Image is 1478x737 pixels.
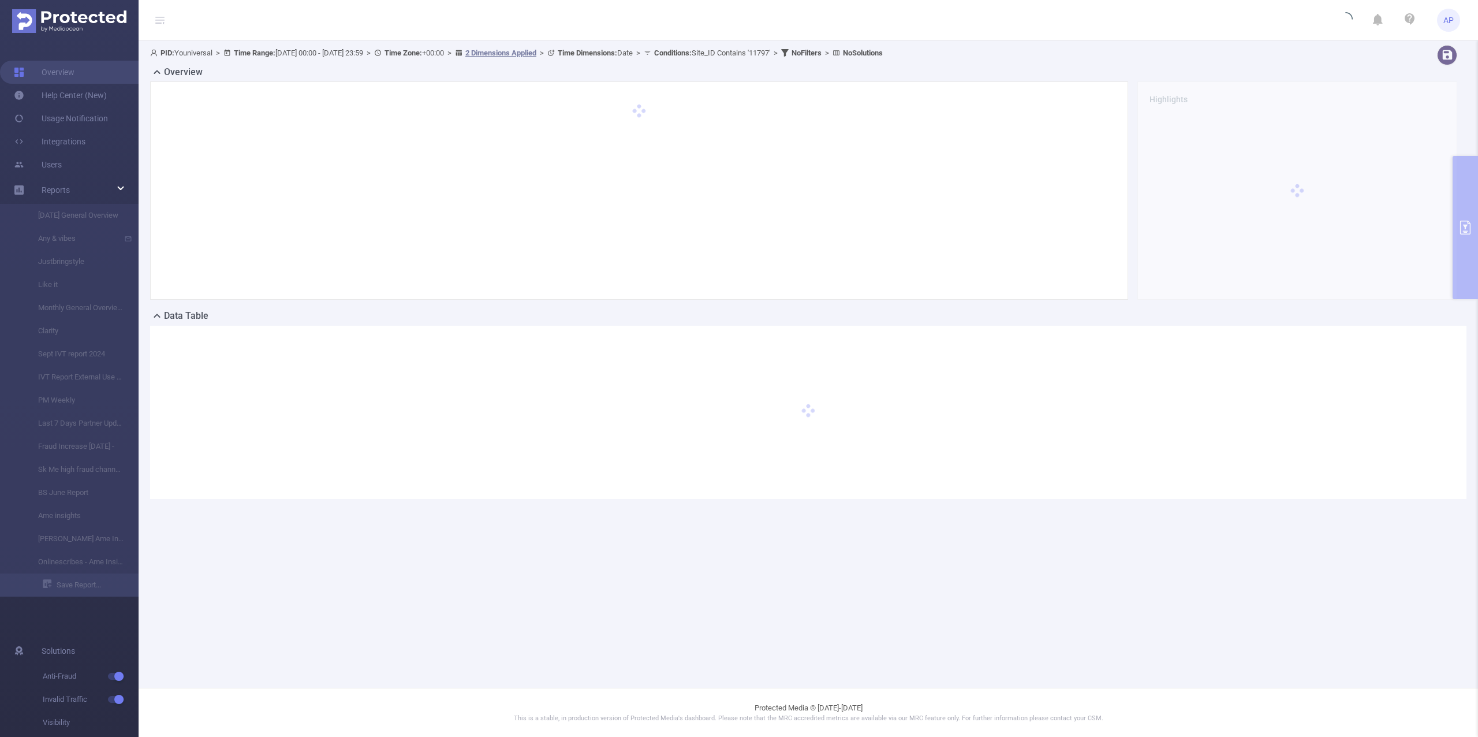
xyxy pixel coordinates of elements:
[14,61,74,84] a: Overview
[558,49,617,57] b: Time Dimensions :
[633,49,644,57] span: >
[444,49,455,57] span: >
[14,84,107,107] a: Help Center (New)
[12,9,126,33] img: Protected Media
[164,65,203,79] h2: Overview
[42,185,70,195] span: Reports
[843,49,883,57] b: No Solutions
[385,49,422,57] b: Time Zone:
[654,49,770,57] span: Site_ID Contains '11797'
[14,153,62,176] a: Users
[536,49,547,57] span: >
[465,49,536,57] u: 2 Dimensions Applied
[792,49,822,57] b: No Filters
[139,688,1478,737] footer: Protected Media © [DATE]-[DATE]
[558,49,633,57] span: Date
[43,665,139,688] span: Anti-Fraud
[1443,9,1454,32] span: AP
[770,49,781,57] span: >
[654,49,692,57] b: Conditions :
[161,49,174,57] b: PID:
[212,49,223,57] span: >
[150,49,883,57] span: Youniversal [DATE] 00:00 - [DATE] 23:59 +00:00
[14,130,85,153] a: Integrations
[234,49,275,57] b: Time Range:
[150,49,161,57] i: icon: user
[164,309,208,323] h2: Data Table
[42,178,70,202] a: Reports
[822,49,833,57] span: >
[363,49,374,57] span: >
[167,714,1449,724] p: This is a stable, in production version of Protected Media's dashboard. Please note that the MRC ...
[43,711,139,734] span: Visibility
[1339,12,1353,28] i: icon: loading
[43,688,139,711] span: Invalid Traffic
[14,107,108,130] a: Usage Notification
[42,639,75,662] span: Solutions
